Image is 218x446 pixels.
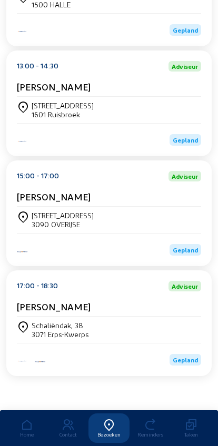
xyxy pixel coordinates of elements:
a: Bezoeken [88,413,130,443]
a: Reminders [130,413,171,443]
cam-card-title: [PERSON_NAME] [17,81,91,92]
div: 15:00 - 17:00 [17,171,59,181]
cam-card-title: [PERSON_NAME] [17,191,91,202]
div: Bezoeken [88,431,130,438]
div: 13:00 - 14:30 [17,61,58,72]
span: Gepland [173,136,198,144]
a: Taken [171,413,212,443]
cam-card-title: [PERSON_NAME] [17,301,91,312]
div: [STREET_ADDRESS] [32,101,94,110]
img: Energy Protect Ramen & Deuren [35,361,45,362]
div: Home [6,431,47,438]
span: Adviseur [172,173,198,179]
div: 1601 Ruisbroek [32,110,94,119]
div: 3090 OVERIJSE [32,220,94,229]
img: Iso Protect [17,360,27,362]
div: Schaliëndak, 38 [32,321,88,330]
span: Gepland [173,246,198,254]
div: Reminders [130,431,171,438]
div: Taken [171,431,212,438]
span: Gepland [173,26,198,34]
div: Contact [47,431,88,438]
div: 17:00 - 18:30 [17,281,58,291]
img: Energy Protect Ramen & Deuren [17,251,27,252]
a: Home [6,413,47,443]
div: [STREET_ADDRESS] [32,211,94,220]
img: Iso Protect [17,30,27,33]
span: Gepland [173,356,198,363]
a: Contact [47,413,88,443]
img: Iso Protect [17,140,27,143]
span: Adviseur [172,63,198,69]
span: Adviseur [172,283,198,289]
div: 3071 Erps-Kwerps [32,330,88,339]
